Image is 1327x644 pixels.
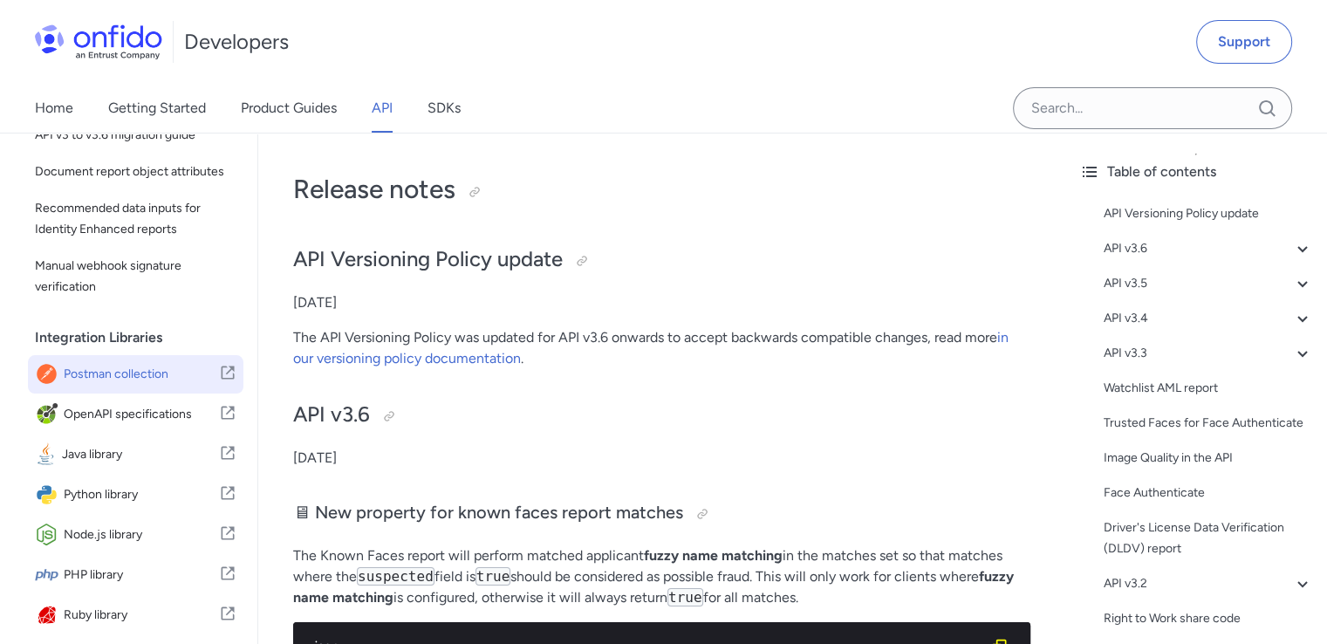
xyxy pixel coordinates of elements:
a: API v3.4 [1104,308,1313,329]
code: true [667,588,703,606]
a: Product Guides [241,84,337,133]
a: Image Quality in the API [1104,448,1313,469]
img: IconPostman collection [35,362,64,387]
img: IconRuby library [35,603,64,627]
code: suspected [357,567,434,586]
span: PHP library [64,563,219,587]
span: Java library [62,442,219,467]
img: IconJava library [35,442,62,467]
a: API v3.2 [1104,573,1313,594]
a: Support [1196,20,1292,64]
strong: fuzzy name matching [293,568,1014,606]
span: OpenAPI specifications [64,402,219,427]
span: Recommended data inputs for Identity Enhanced reports [35,198,236,240]
img: IconOpenAPI specifications [35,402,64,427]
a: IconPHP libraryPHP library [28,556,243,594]
a: Recommended data inputs for Identity Enhanced reports [28,191,243,247]
a: API v3.6 [1104,238,1313,259]
span: API v3 to v3.6 migration guide [35,125,236,146]
img: IconPHP library [35,563,64,587]
a: Manual webhook signature verification [28,249,243,305]
a: Watchlist AML report [1104,378,1313,399]
a: Face Authenticate [1104,483,1313,504]
a: Home [35,84,73,133]
p: The API Versioning Policy was updated for API v3.6 onwards to accept backwards compatible changes... [293,327,1030,369]
p: The Known Faces report will perform matched applicant in the matches set so that matches where th... [293,545,1030,608]
h2: API v3.6 [293,401,1030,430]
div: Integration Libraries [35,320,250,355]
img: Onfido Logo [35,24,162,59]
a: IconPostman collectionPostman collection [28,355,243,394]
h1: Release notes [293,172,1030,207]
a: IconNode.js libraryNode.js library [28,516,243,554]
a: in our versioning policy documentation [293,329,1009,367]
h2: API Versioning Policy update [293,245,1030,275]
span: Manual webhook signature verification [35,256,236,298]
a: IconRuby libraryRuby library [28,596,243,634]
a: API [372,84,393,133]
span: Node.js library [64,523,219,547]
a: SDKs [428,84,461,133]
img: IconPython library [35,483,64,507]
span: Ruby library [64,603,219,627]
h3: 🖥 New property for known faces report matches [293,500,1030,528]
img: IconNode.js library [35,523,64,547]
span: Python library [64,483,219,507]
code: true [475,567,511,586]
span: Document report object attributes [35,161,236,182]
input: Onfido search input field [1013,87,1292,129]
a: API v3 to v3.6 migration guide [28,118,243,153]
a: Document report object attributes [28,154,243,189]
strong: fuzzy name matching [644,547,783,564]
a: IconPython libraryPython library [28,476,243,514]
span: Postman collection [64,362,219,387]
a: Trusted Faces for Face Authenticate [1104,413,1313,434]
a: API v3.5 [1104,273,1313,294]
p: [DATE] [293,292,1030,313]
p: [DATE] [293,448,1030,469]
a: API Versioning Policy update [1104,203,1313,224]
div: Table of contents [1079,161,1313,182]
a: API v3.3 [1104,343,1313,364]
a: Driver's License Data Verification (DLDV) report [1104,517,1313,559]
a: Right to Work share code [1104,608,1313,629]
a: IconOpenAPI specificationsOpenAPI specifications [28,395,243,434]
h1: Developers [184,28,289,56]
a: Getting Started [108,84,206,133]
a: IconJava libraryJava library [28,435,243,474]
